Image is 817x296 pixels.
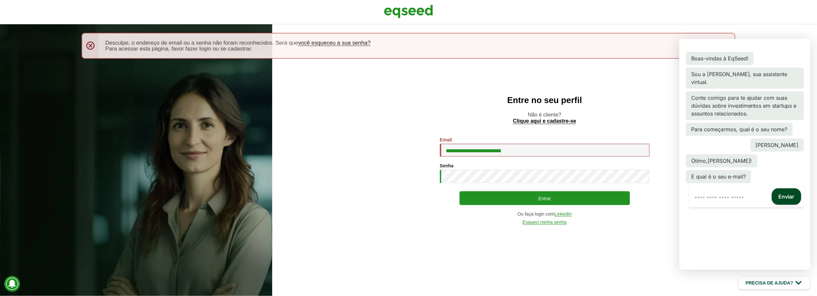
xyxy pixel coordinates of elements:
[460,191,630,205] button: Entrar
[513,118,576,124] a: Clique aqui e cadastre-se
[285,112,804,124] p: Não é cliente?
[440,137,452,142] label: Email
[384,3,433,20] img: EqSeed Logo
[440,212,650,217] div: Ou faça login com
[726,37,730,44] a: ×
[440,163,454,168] label: Senha
[523,220,567,225] a: Esqueci minha senha
[285,95,804,105] h2: Entre no seu perfil
[105,40,721,46] li: Desculpe, o endereço de email ou a senha não foram reconhecidos. Será que
[105,46,721,52] li: Para acessar esta página, favor fazer login ou se cadastrar.
[298,40,370,46] a: você esqueceu a sua senha?
[555,212,572,217] a: LinkedIn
